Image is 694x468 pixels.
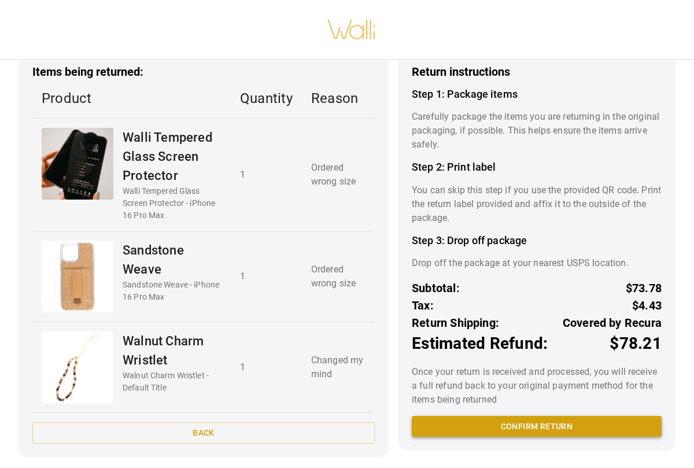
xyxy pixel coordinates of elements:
p: Walnut Charm Wristlet [123,331,222,370]
button: Back [32,422,375,444]
p: Product [42,88,222,109]
p: Subtotal: [412,279,460,297]
h3: Return instructions [412,65,662,79]
h4: Step 2: Print label [412,161,662,174]
p: $4.43 [632,297,662,314]
p: Quantity [240,88,293,109]
p: Sandstone Weave [123,241,222,279]
p: Estimated Refund: [412,331,548,356]
img: walli-inc.myshopify.com [327,5,376,54]
p: Covered by Recura [563,314,662,331]
p: Once your return is received and processed, you will receive a full refund back to your original ... [412,365,662,407]
p: Carefully package the items you are returning in the original packaging, if possible. This helps ... [412,110,662,152]
p: $78.21 [610,331,662,356]
p: 1 [240,360,293,374]
p: Walli Tempered Glass Screen Protector [123,128,222,185]
h3: Items being returned: [32,65,375,79]
p: 1 [240,168,293,182]
p: Walnut Charm Wristlet - Default Title [123,370,222,394]
h4: Step 3: Drop off package [412,234,662,247]
p: Walli Tempered Glass Screen Protector - iPhone 16 Pro Max [123,185,222,222]
p: Sandstone Weave - iPhone 16 Pro Max [123,279,222,303]
p: Changed my mind [311,353,366,381]
p: You can skip this step if you use the provided QR code. Print the return label provided and affix... [412,183,662,225]
p: Tax: [412,297,434,314]
button: Confirm return [412,416,662,437]
p: $73.78 [626,279,662,297]
p: Ordered wrong size [311,263,366,290]
p: Drop off the package at your nearest USPS location. [412,256,662,270]
p: Ordered wrong size [311,161,366,189]
p: 1 [240,270,293,283]
h4: Step 1: Package items [412,88,662,101]
p: Reason [311,88,366,109]
p: Return Shipping: [412,314,499,331]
